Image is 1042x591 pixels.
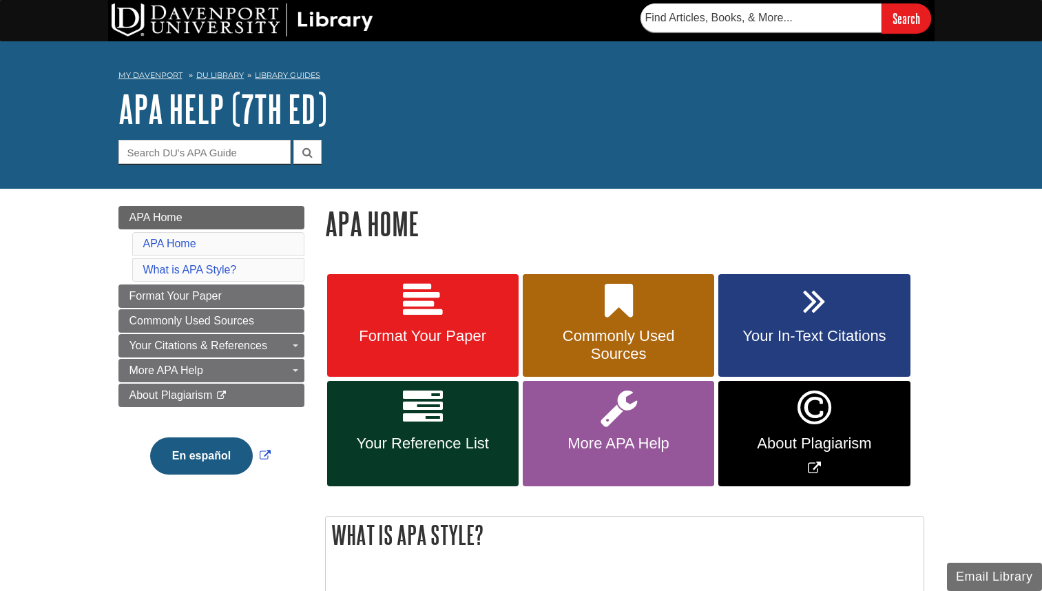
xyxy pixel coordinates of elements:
[718,381,910,486] a: Link opens in new window
[118,66,924,88] nav: breadcrumb
[129,340,267,351] span: Your Citations & References
[118,309,304,333] a: Commonly Used Sources
[523,381,714,486] a: More APA Help
[327,381,519,486] a: Your Reference List
[640,3,931,33] form: Searches DU Library's articles, books, and more
[882,3,931,33] input: Search
[640,3,882,32] input: Find Articles, Books, & More...
[718,274,910,377] a: Your In-Text Citations
[947,563,1042,591] button: Email Library
[326,517,924,553] h2: What is APA Style?
[729,327,899,345] span: Your In-Text Citations
[143,238,196,249] a: APA Home
[118,70,183,81] a: My Davenport
[533,327,704,363] span: Commonly Used Sources
[118,359,304,382] a: More APA Help
[255,70,320,80] a: Library Guides
[118,140,291,164] input: Search DU's APA Guide
[118,206,304,229] a: APA Home
[337,327,508,345] span: Format Your Paper
[112,3,373,37] img: DU Library
[327,274,519,377] a: Format Your Paper
[533,435,704,453] span: More APA Help
[147,450,274,462] a: Link opens in new window
[129,364,203,376] span: More APA Help
[523,274,714,377] a: Commonly Used Sources
[196,70,244,80] a: DU Library
[337,435,508,453] span: Your Reference List
[325,206,924,241] h1: APA Home
[729,435,899,453] span: About Plagiarism
[150,437,253,475] button: En español
[129,211,183,223] span: APA Home
[143,264,237,276] a: What is APA Style?
[129,315,254,326] span: Commonly Used Sources
[129,389,213,401] span: About Plagiarism
[118,334,304,357] a: Your Citations & References
[129,290,222,302] span: Format Your Paper
[118,87,327,130] a: APA Help (7th Ed)
[118,284,304,308] a: Format Your Paper
[118,384,304,407] a: About Plagiarism
[118,206,304,498] div: Guide Page Menu
[216,391,227,400] i: This link opens in a new window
